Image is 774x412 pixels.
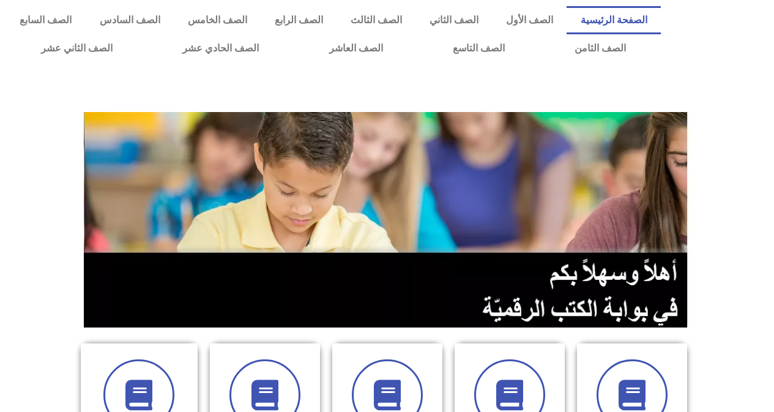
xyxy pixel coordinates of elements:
a: الصف الحادي عشر [147,34,294,62]
a: الصف العاشر [294,34,418,62]
a: الصف الرابع [261,6,337,34]
a: الصفحة الرئيسية [567,6,661,34]
a: الصف الخامس [174,6,261,34]
a: الصف الثاني عشر [6,34,147,62]
a: الصف الثالث [337,6,415,34]
a: الصف الثاني [415,6,492,34]
a: الصف السابع [6,6,86,34]
a: الصف التاسع [418,34,540,62]
a: الصف الثامن [540,34,661,62]
a: الصف السادس [86,6,174,34]
a: الصف الأول [492,6,567,34]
